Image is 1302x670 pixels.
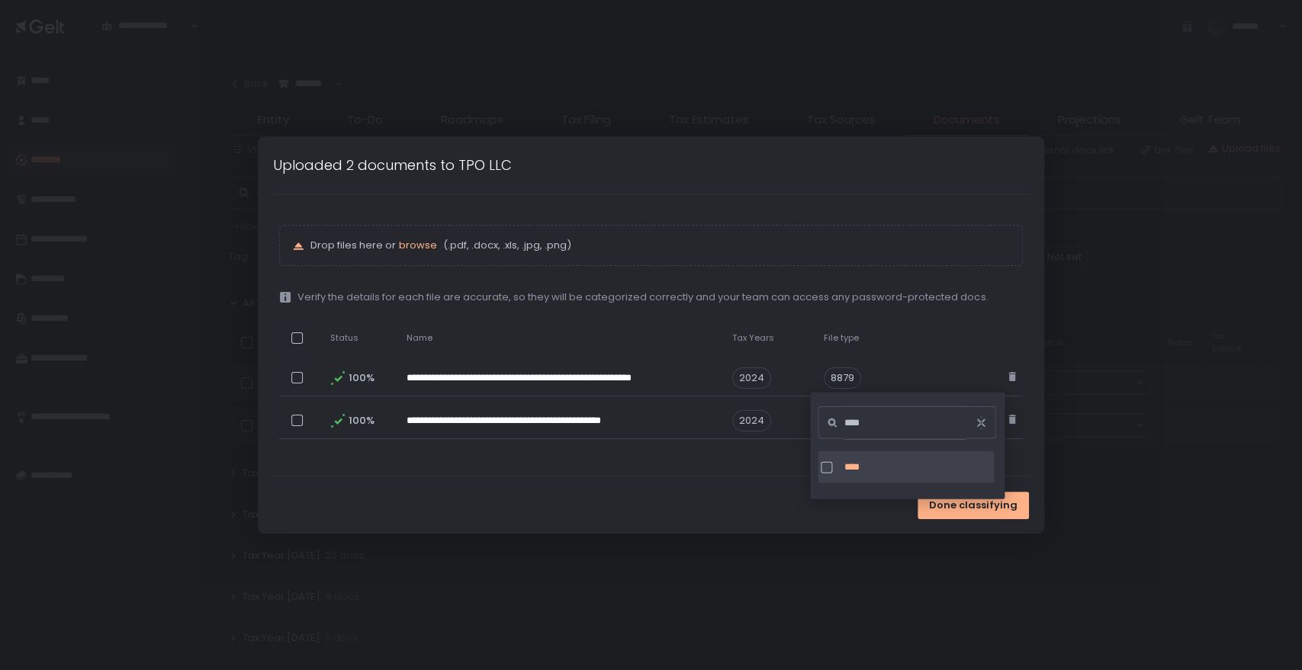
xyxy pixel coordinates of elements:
[407,332,432,344] span: Name
[399,238,437,252] span: browse
[349,414,373,428] span: 100%
[330,332,358,344] span: Status
[273,155,512,175] h1: Uploaded 2 documents to TPO LLC
[918,492,1029,519] button: Done classifying
[310,239,1010,252] p: Drop files here or
[732,367,771,389] span: 2024
[824,367,861,389] div: 8879
[440,239,571,252] span: (.pdf, .docx, .xls, .jpg, .png)
[929,498,1017,512] span: Done classifying
[732,410,771,431] span: 2024
[297,290,988,304] span: Verify the details for each file are accurate, so they will be categorized correctly and your tea...
[732,332,774,344] span: Tax Years
[824,332,859,344] span: File type
[349,371,373,385] span: 100%
[399,239,437,252] button: browse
